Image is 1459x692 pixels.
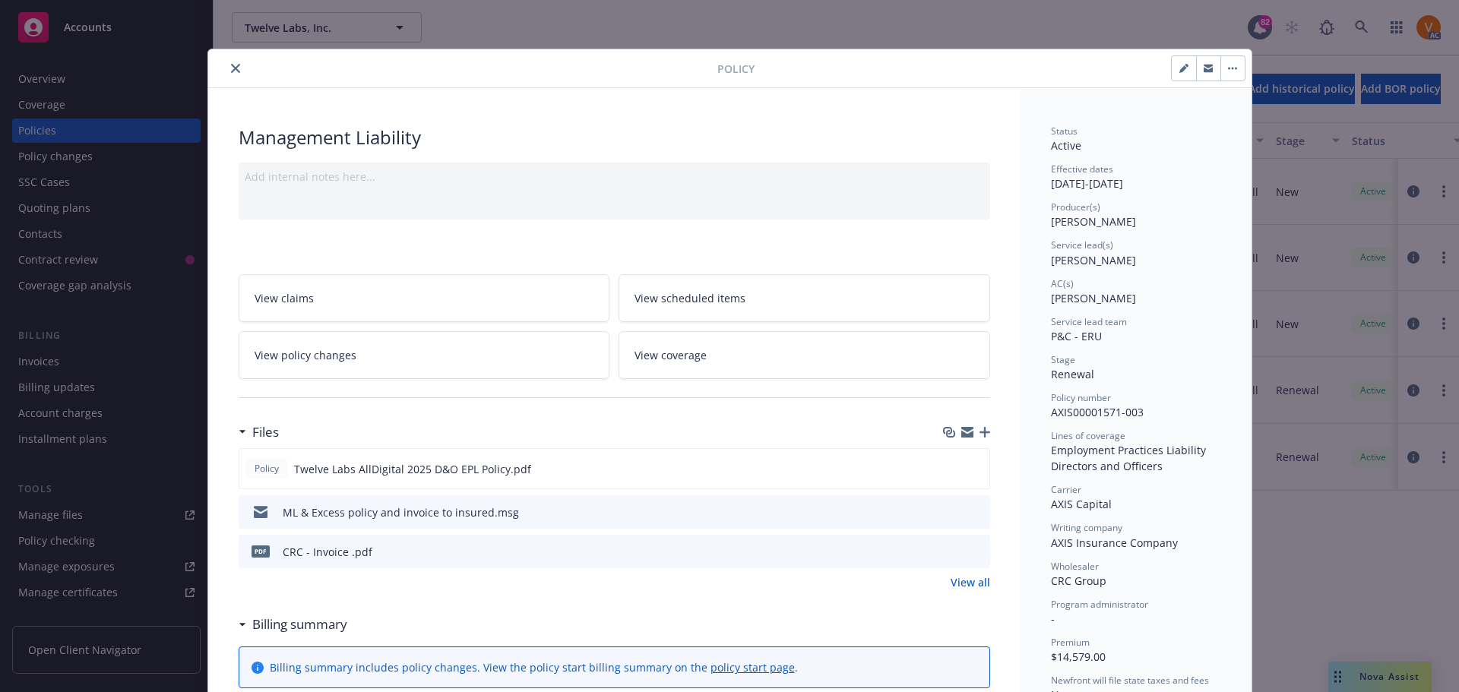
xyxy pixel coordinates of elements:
[945,461,957,477] button: download file
[1051,458,1221,474] div: Directors and Officers
[1051,536,1178,550] span: AXIS Insurance Company
[1051,560,1099,573] span: Wholesaler
[252,422,279,442] h3: Files
[1051,483,1081,496] span: Carrier
[1051,442,1221,458] div: Employment Practices Liability
[946,544,958,560] button: download file
[1051,253,1136,267] span: [PERSON_NAME]
[239,125,990,150] div: Management Liability
[239,422,279,442] div: Files
[1051,636,1090,649] span: Premium
[1051,291,1136,305] span: [PERSON_NAME]
[619,331,990,379] a: View coverage
[1051,329,1102,343] span: P&C - ERU
[239,331,610,379] a: View policy changes
[1051,125,1078,137] span: Status
[711,660,795,675] a: policy start page
[946,504,958,520] button: download file
[1051,405,1144,419] span: AXIS00001571-003
[1051,138,1081,153] span: Active
[1051,201,1100,213] span: Producer(s)
[970,504,984,520] button: preview file
[252,615,347,634] h3: Billing summary
[1051,497,1112,511] span: AXIS Capital
[717,61,755,77] span: Policy
[1051,649,1106,664] span: $14,579.00
[239,274,610,322] a: View claims
[1051,367,1094,381] span: Renewal
[270,659,798,675] div: Billing summary includes policy changes. View the policy start billing summary on the .
[294,461,531,477] span: Twelve Labs AllDigital 2025 D&O EPL Policy.pdf
[1051,521,1122,534] span: Writing company
[252,545,270,557] span: pdf
[1051,429,1125,442] span: Lines of coverage
[635,347,707,363] span: View coverage
[283,504,519,520] div: ML & Excess policy and invoice to insured.msg
[970,544,984,560] button: preview file
[1051,163,1221,191] div: [DATE] - [DATE]
[283,544,372,560] div: CRC - Invoice .pdf
[1051,611,1055,626] span: -
[1051,277,1074,290] span: AC(s)
[1051,353,1075,366] span: Stage
[1051,214,1136,229] span: [PERSON_NAME]
[252,462,282,476] span: Policy
[1051,239,1113,251] span: Service lead(s)
[226,59,245,77] button: close
[1051,315,1127,328] span: Service lead team
[245,169,984,185] div: Add internal notes here...
[970,461,983,477] button: preview file
[1051,674,1209,687] span: Newfront will file state taxes and fees
[635,290,745,306] span: View scheduled items
[1051,598,1148,611] span: Program administrator
[951,574,990,590] a: View all
[1051,391,1111,404] span: Policy number
[255,347,356,363] span: View policy changes
[619,274,990,322] a: View scheduled items
[1051,163,1113,175] span: Effective dates
[1051,574,1106,588] span: CRC Group
[255,290,314,306] span: View claims
[239,615,347,634] div: Billing summary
